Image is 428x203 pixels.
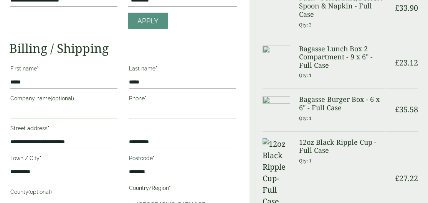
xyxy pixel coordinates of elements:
[129,153,236,166] label: Postcode
[129,63,236,76] label: Last name
[395,57,399,68] span: £
[37,65,39,72] abbr: required
[299,22,312,28] small: Qty: 2
[153,155,155,161] abbr: required
[395,104,399,115] span: £
[299,72,312,78] small: Qty: 1
[129,183,236,196] label: Country/Region
[10,123,117,136] label: Street address
[48,125,50,131] abbr: required
[9,41,237,56] h2: Billing / Shipping
[299,158,312,164] small: Qty: 1
[395,173,418,183] bdi: 27.22
[128,13,168,29] a: Apply
[137,17,159,25] span: Apply
[299,115,312,121] small: Qty: 1
[10,153,117,166] label: Town / City
[299,45,385,70] h3: Bagasse Lunch Box 2 Compartment - 9 x 6" - Full Case
[40,155,41,161] abbr: required
[28,189,52,195] span: (optional)
[145,95,147,101] abbr: required
[395,3,418,13] bdi: 33.90
[299,95,385,112] h3: Bagasse Burger Box - 6 x 6" - Full Case
[51,95,74,101] span: (optional)
[10,63,117,76] label: First name
[169,185,171,191] abbr: required
[155,65,157,72] abbr: required
[10,93,117,106] label: Company name
[129,93,236,106] label: Phone
[395,3,399,13] span: £
[395,57,418,68] bdi: 23.12
[299,138,385,155] h3: 12oz Black Ripple Cup - Full Case
[395,173,399,183] span: £
[395,104,418,115] bdi: 35.58
[10,187,117,200] label: County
